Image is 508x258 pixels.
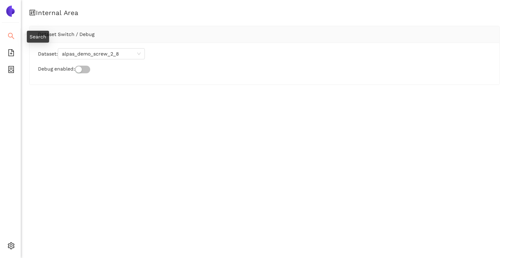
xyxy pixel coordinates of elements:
[62,49,141,59] span: alpas_demo_screw_2_8
[38,26,491,42] div: Dataset Switch / Debug
[38,48,491,59] div: Dataset:
[27,31,49,43] div: Search
[8,64,15,78] span: container
[8,30,15,44] span: search
[8,47,15,61] span: file-add
[29,9,36,16] span: control
[5,6,16,17] img: Logo
[8,240,15,254] span: setting
[38,65,491,73] div: Debug enabled:
[29,8,500,17] h1: Internal Area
